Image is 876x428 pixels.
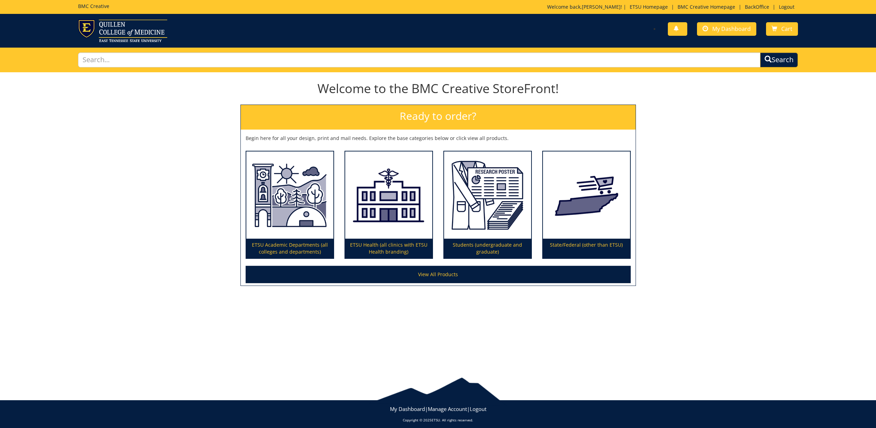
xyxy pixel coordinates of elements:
a: My Dashboard [697,22,756,36]
span: My Dashboard [712,25,751,33]
h1: Welcome to the BMC Creative StoreFront! [240,82,636,96]
p: Students (undergraduate and graduate) [444,239,531,258]
span: Cart [781,25,792,33]
a: My Dashboard [390,405,425,412]
p: Welcome back, ! | | | | [547,3,798,10]
p: State/Federal (other than ETSU) [543,239,630,258]
a: View All Products [246,266,631,283]
h2: Ready to order? [241,105,636,130]
img: ETSU logo [78,19,167,42]
a: ETSU Homepage [626,3,671,10]
button: Search [760,52,798,67]
a: Cart [766,22,798,36]
a: Logout [470,405,486,412]
p: ETSU Health (all clinics with ETSU Health branding) [345,239,432,258]
a: ETSU Health (all clinics with ETSU Health branding) [345,151,432,258]
img: ETSU Health (all clinics with ETSU Health branding) [345,151,432,239]
img: State/Federal (other than ETSU) [543,151,630,239]
a: [PERSON_NAME] [582,3,621,10]
a: ETSU Academic Departments (all colleges and departments) [246,151,333,258]
a: BackOffice [741,3,773,10]
a: State/Federal (other than ETSU) [543,151,630,258]
img: Students (undergraduate and graduate) [444,151,531,239]
input: Search... [78,52,760,67]
h5: BMC Creative [78,3,109,9]
p: ETSU Academic Departments (all colleges and departments) [246,239,333,258]
a: Manage Account [428,405,467,412]
a: Logout [775,3,798,10]
a: BMC Creative Homepage [674,3,739,10]
p: Begin here for all your design, print and mail needs. Explore the base categories below or click ... [246,135,631,142]
a: Students (undergraduate and graduate) [444,151,531,258]
img: ETSU Academic Departments (all colleges and departments) [246,151,333,239]
a: ETSU [432,418,440,422]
